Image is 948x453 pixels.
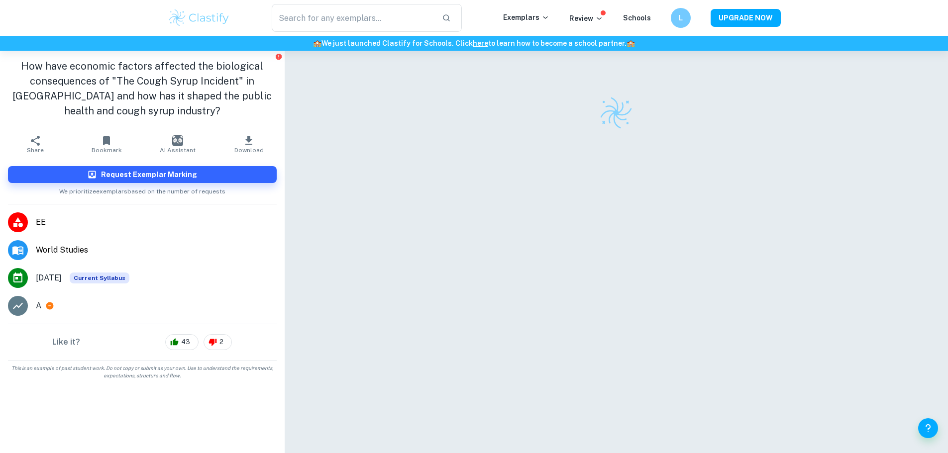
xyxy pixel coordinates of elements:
span: 🏫 [627,39,635,47]
div: 2 [204,334,232,350]
h6: We just launched Clastify for Schools. Click to learn how to become a school partner. [2,38,946,49]
span: Bookmark [92,147,122,154]
h6: Request Exemplar Marking [101,169,197,180]
button: Download [213,130,285,158]
span: We prioritize exemplars based on the number of requests [59,183,225,196]
img: Clastify logo [599,95,633,130]
span: [DATE] [36,272,62,284]
button: Request Exemplar Marking [8,166,277,183]
p: Review [569,13,603,24]
span: AI Assistant [160,147,196,154]
img: Clastify logo [168,8,231,28]
a: Schools [623,14,651,22]
input: Search for any exemplars... [272,4,434,32]
a: here [473,39,488,47]
div: 43 [165,334,199,350]
button: L [671,8,691,28]
span: World Studies [36,244,277,256]
button: UPGRADE NOW [711,9,781,27]
span: EE [36,216,277,228]
p: A [36,300,41,312]
span: 43 [176,337,196,347]
h6: Like it? [52,336,80,348]
button: Bookmark [71,130,142,158]
img: AI Assistant [172,135,183,146]
button: Help and Feedback [918,418,938,438]
span: 🏫 [313,39,321,47]
button: Report issue [275,53,283,60]
span: This is an example of past student work. Do not copy or submit as your own. Use to understand the... [4,364,281,379]
span: Share [27,147,44,154]
button: AI Assistant [142,130,213,158]
span: Current Syllabus [70,272,129,283]
p: Exemplars [503,12,549,23]
h1: How have economic factors affected the biological consequences of "The Cough Syrup Incident" in [... [8,59,277,118]
div: This exemplar is based on the current syllabus. Feel free to refer to it for inspiration/ideas wh... [70,272,129,283]
h6: L [675,12,686,23]
span: Download [234,147,264,154]
span: 2 [214,337,229,347]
